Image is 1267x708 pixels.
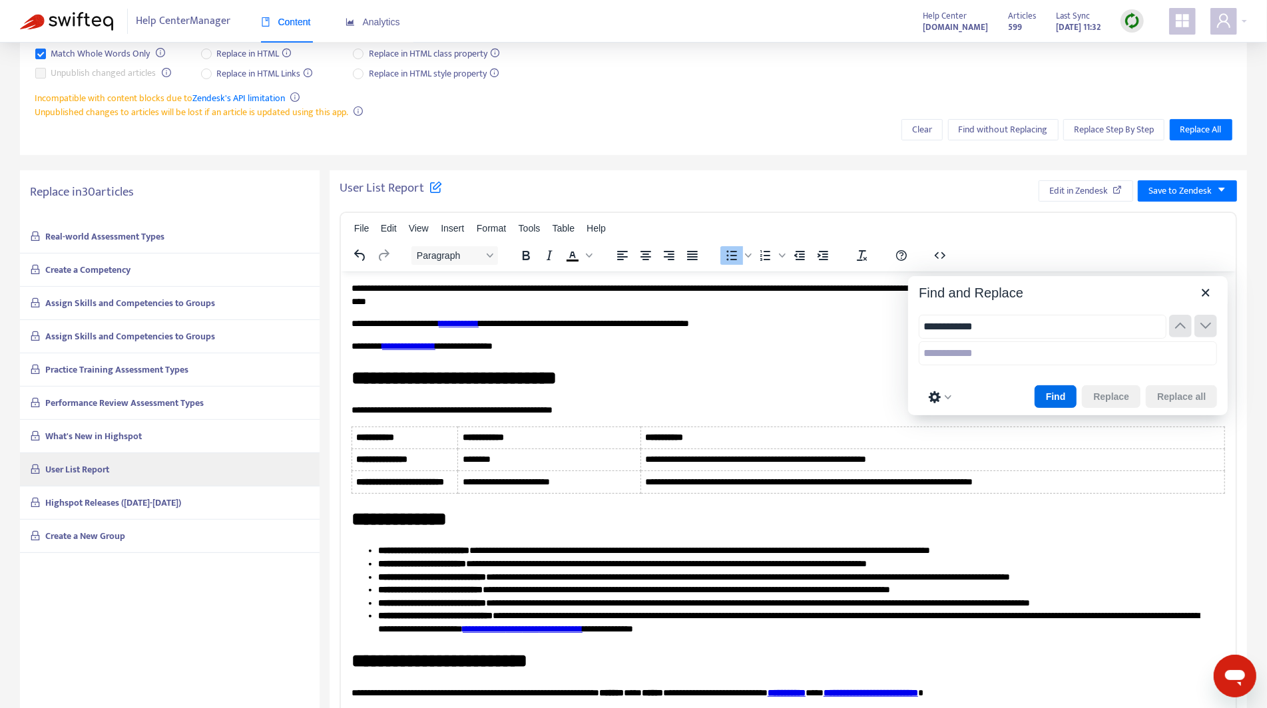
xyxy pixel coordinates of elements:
span: info-circle [156,48,165,57]
span: Edit [381,223,397,234]
button: Align center [634,246,657,265]
button: Replace all [1146,385,1217,408]
button: Decrease indent [788,246,811,265]
span: user [1216,13,1232,29]
strong: Create a Competency [46,262,131,277]
button: Italic [538,246,561,265]
span: Unpublished changes to articles will be lost if an article is updated using this app. [35,104,349,120]
span: lock [30,431,41,441]
button: Align right [658,246,680,265]
span: lock [30,497,41,508]
button: Clear formatting [851,246,874,265]
span: lock [30,331,41,341]
button: Align left [611,246,634,265]
button: Increase indent [812,246,834,265]
span: info-circle [162,68,171,77]
span: lock [30,397,41,408]
button: Find [1035,385,1077,408]
span: book [261,17,270,27]
div: Bullet list [720,246,754,265]
span: Paragraph [417,250,482,261]
span: lock [30,297,41,308]
div: Numbered list [754,246,788,265]
span: Find without Replacing [959,122,1048,137]
span: info-circle [290,92,300,102]
strong: Assign Skills and Competencies to Groups [46,329,216,344]
span: Replace in HTML Links [212,67,318,81]
strong: Real-world Assessment Types [46,229,165,244]
button: Replace All [1170,119,1232,140]
span: Replace in HTML [212,47,297,61]
span: Help Center Manager [136,9,231,34]
span: Edit in Zendesk [1049,184,1108,198]
span: lock [30,464,41,474]
span: Replace Step By Step [1074,122,1154,137]
a: Zendesk's API limitation [193,90,286,106]
button: Previous [1169,315,1192,337]
span: lock [30,231,41,242]
img: sync.dc5367851b00ba804db3.png [1124,13,1140,29]
span: caret-down [1217,185,1226,194]
span: Analytics [346,17,400,27]
span: Unpublish changed articles [46,66,162,81]
div: Text color Black [561,246,595,265]
button: Clear [901,119,943,140]
button: Replace [1082,385,1140,408]
span: Replace in HTML style property [364,67,504,81]
strong: Practice Training Assessment Types [46,362,189,377]
span: View [409,223,429,234]
button: Help [890,246,913,265]
span: Insert [441,223,464,234]
button: Redo [372,246,395,265]
span: File [354,223,370,234]
span: Match Whole Words Only [46,47,156,61]
button: Next [1194,315,1217,337]
a: [DOMAIN_NAME] [923,19,988,35]
span: Replace All [1180,122,1222,137]
strong: Performance Review Assessment Types [46,395,204,411]
iframe: Button to launch messaging window [1214,655,1256,697]
button: Block Paragraph [411,246,498,265]
strong: User List Report [46,462,110,477]
span: lock [30,364,41,375]
span: Help Center [923,9,967,23]
img: Swifteq [20,12,113,31]
span: appstore [1174,13,1190,29]
span: Last Sync [1056,9,1090,23]
span: Clear [912,122,932,137]
button: Justify [681,246,704,265]
button: Undo [349,246,372,265]
span: Help [587,223,606,234]
button: Edit in Zendesk [1039,180,1133,202]
span: area-chart [346,17,355,27]
button: Preferences [924,388,956,407]
h5: Replace in 30 articles [30,185,310,200]
span: Articles [1008,9,1036,23]
button: Bold [515,246,537,265]
strong: What's New in Highspot [46,429,142,444]
span: Content [261,17,311,27]
h5: User List Report [340,180,442,197]
span: Table [553,223,575,234]
span: lock [30,530,41,541]
span: lock [30,264,41,275]
span: Replace in HTML class property [364,47,505,61]
strong: Assign Skills and Competencies to Groups [46,295,216,311]
span: Save to Zendesk [1148,184,1212,198]
strong: Highspot Releases ([DATE]-[DATE]) [46,495,182,510]
span: Format [477,223,506,234]
span: Tools [519,223,541,234]
button: Close [1194,281,1217,304]
strong: [DATE] 11:32 [1056,20,1101,35]
strong: Create a New Group [46,528,126,544]
button: Replace Step By Step [1063,119,1164,140]
strong: [DOMAIN_NAME] [923,20,988,35]
span: Incompatible with content blocks due to [35,90,286,106]
button: Save to Zendeskcaret-down [1138,180,1237,202]
strong: 599 [1008,20,1022,35]
span: info-circle [354,106,363,116]
button: Find without Replacing [948,119,1059,140]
